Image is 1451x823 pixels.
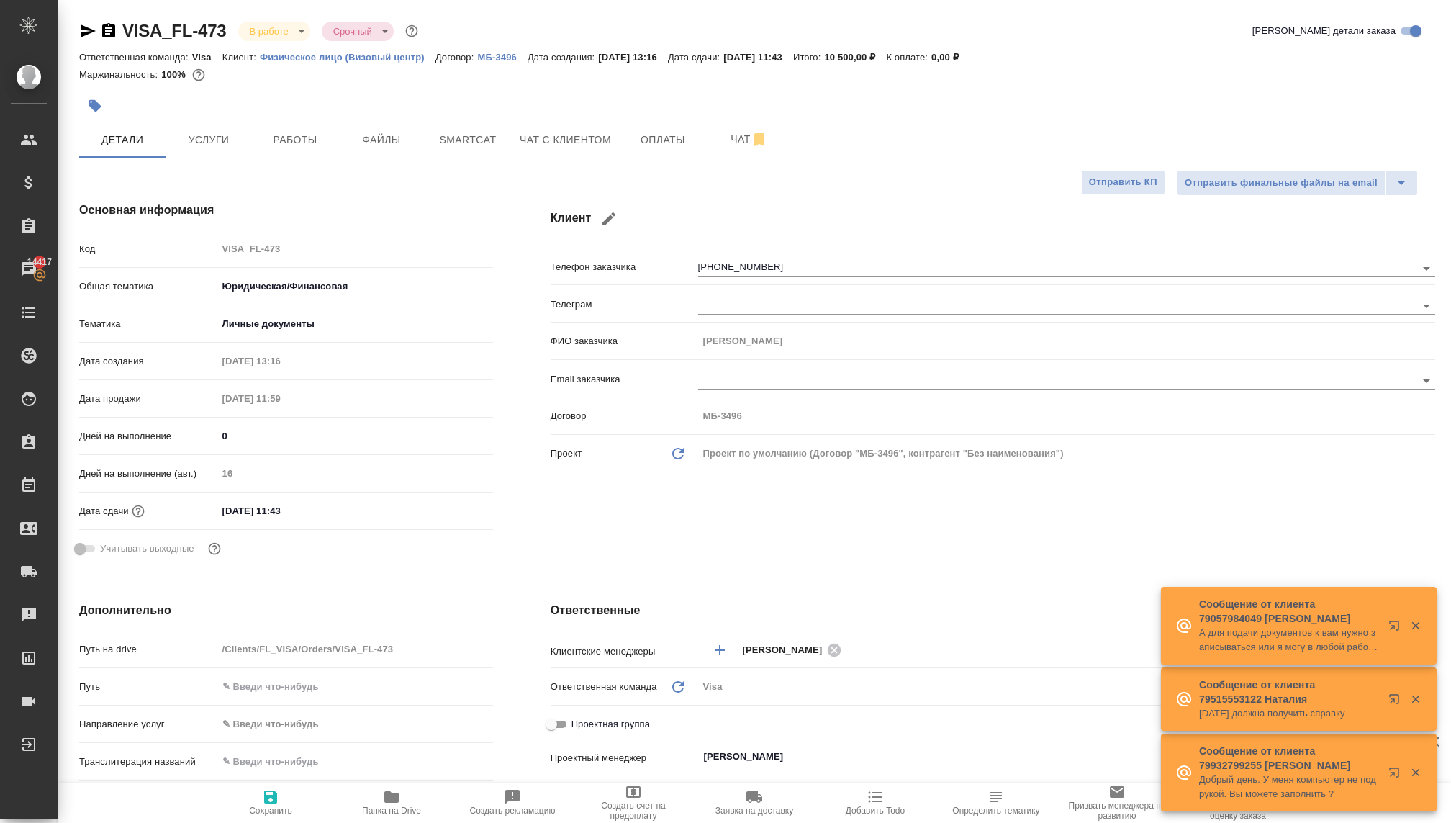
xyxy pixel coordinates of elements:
p: 100% [161,69,189,80]
span: Отправить финальные файлы на email [1185,175,1378,192]
button: Создать рекламацию [452,783,573,823]
p: К оплате: [886,52,931,63]
p: МБ-3496 [477,52,527,63]
p: А для подачи документов к вам нужно записываться или я могу в любой рабочее время просто приехать пе [1199,626,1379,655]
input: ✎ Введи что-нибудь [217,500,343,521]
span: Создать счет на предоплату [582,801,685,821]
a: VISA_FL-473 [122,21,227,40]
div: Юридическая/Финансовая [217,274,493,299]
p: Клиентские менеджеры [551,644,698,659]
a: Физическое лицо (Визовый центр) [260,50,435,63]
p: Дата продажи [79,392,217,406]
button: Открыть в новой вкладке [1380,611,1414,646]
p: Дата сдачи [79,504,129,518]
h4: Клиент [551,202,1435,236]
span: 14417 [19,255,60,269]
span: Заявка на доставку [715,806,793,816]
p: Клиент: [222,52,260,63]
p: Добрый день. У меня компьютер не под рукой. Вы можете заполнить ? [1199,773,1379,801]
p: Физическое лицо (Визовый центр) [260,52,435,63]
p: ФИО заказчика [551,334,698,348]
button: Закрыть [1401,619,1430,632]
p: Visa [192,52,222,63]
button: Выбери, если сб и вс нужно считать рабочими днями для выполнения заказа. [205,539,224,558]
button: В работе [245,25,293,37]
p: Общая тематика [79,279,217,294]
p: Дата сдачи: [668,52,723,63]
a: МБ-3496 [477,50,527,63]
button: Открыть в новой вкладке [1380,758,1414,793]
p: Договор: [435,52,478,63]
button: Скопировать ссылку для ЯМессенджера [79,22,96,40]
input: Пустое поле [698,330,1435,351]
span: Файлы [347,131,416,149]
h4: Основная информация [79,202,493,219]
p: Путь [79,680,217,694]
button: Открыть в новой вкладке [1380,685,1414,719]
span: Чат с клиентом [520,131,611,149]
div: ✎ Введи что-нибудь [222,717,476,732]
button: Сохранить [210,783,331,823]
p: [DATE] 13:16 [598,52,668,63]
button: Закрыть [1401,693,1430,706]
p: Маржинальность: [79,69,161,80]
p: Ответственная команда [551,680,657,694]
p: Проектный менеджер [551,751,698,765]
input: ✎ Введи что-нибудь [217,426,493,446]
input: Пустое поле [217,351,343,372]
svg: Отписаться [751,131,768,148]
p: 10 500,00 ₽ [824,52,886,63]
button: 0.00 RUB; [189,66,208,84]
p: Тематика [79,317,217,331]
p: Транслитерация названий [79,755,217,769]
button: Призвать менеджера по развитию [1057,783,1177,823]
div: Visa [698,675,1435,699]
span: Услуги [174,131,243,149]
p: Код [79,242,217,256]
button: Open [1416,296,1437,316]
span: Учитывать выходные [100,541,194,556]
button: Папка на Drive [331,783,452,823]
span: Создать рекламацию [470,806,556,816]
button: Добавить менеджера [702,633,737,667]
span: Папка на Drive [362,806,421,816]
button: Определить тематику [936,783,1057,823]
span: Работы [261,131,330,149]
span: Оплаты [628,131,697,149]
button: Заявка на доставку [694,783,815,823]
span: Проектная группа [571,717,650,732]
div: В работе [238,22,310,41]
div: Личные документы [217,312,493,336]
p: Договор [551,409,698,423]
button: Добавить тэг [79,90,111,122]
button: Open [1416,258,1437,279]
input: Пустое поле [217,639,493,660]
p: Сообщение от клиента 79515553122 Наталия [1199,678,1379,706]
button: Создать счет на предоплату [573,783,694,823]
h4: Ответственные [551,602,1435,619]
button: Доп статусы указывают на важность/срочность заказа [402,22,421,40]
p: Проект [551,446,582,461]
span: Smartcat [433,131,502,149]
button: Отправить финальные файлы на email [1177,170,1386,196]
span: [PERSON_NAME] детали заказа [1252,24,1396,38]
p: Сообщение от клиента 79932799255 [PERSON_NAME] [1199,744,1379,773]
p: 0,00 ₽ [931,52,969,63]
button: Скопировать ссылку [100,22,117,40]
p: Дней на выполнение (авт.) [79,467,217,481]
div: В работе [322,22,394,41]
p: Дата создания: [528,52,598,63]
button: Open [1416,371,1437,391]
input: Пустое поле [698,405,1435,426]
span: [PERSON_NAME] [743,643,831,657]
p: Email заказчика [551,372,698,387]
p: Телеграм [551,297,698,312]
div: Проект по умолчанию (Договор "МБ-3496", контрагент "Без наименования") [698,441,1435,466]
button: Если добавить услуги и заполнить их объемом, то дата рассчитается автоматически [129,502,148,521]
div: [PERSON_NAME] [743,641,846,659]
input: Пустое поле [217,463,493,484]
button: Срочный [329,25,376,37]
p: Дата создания [79,354,217,369]
input: Пустое поле [217,238,493,259]
p: Сообщение от клиента 79057984049 [PERSON_NAME] [1199,597,1379,626]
